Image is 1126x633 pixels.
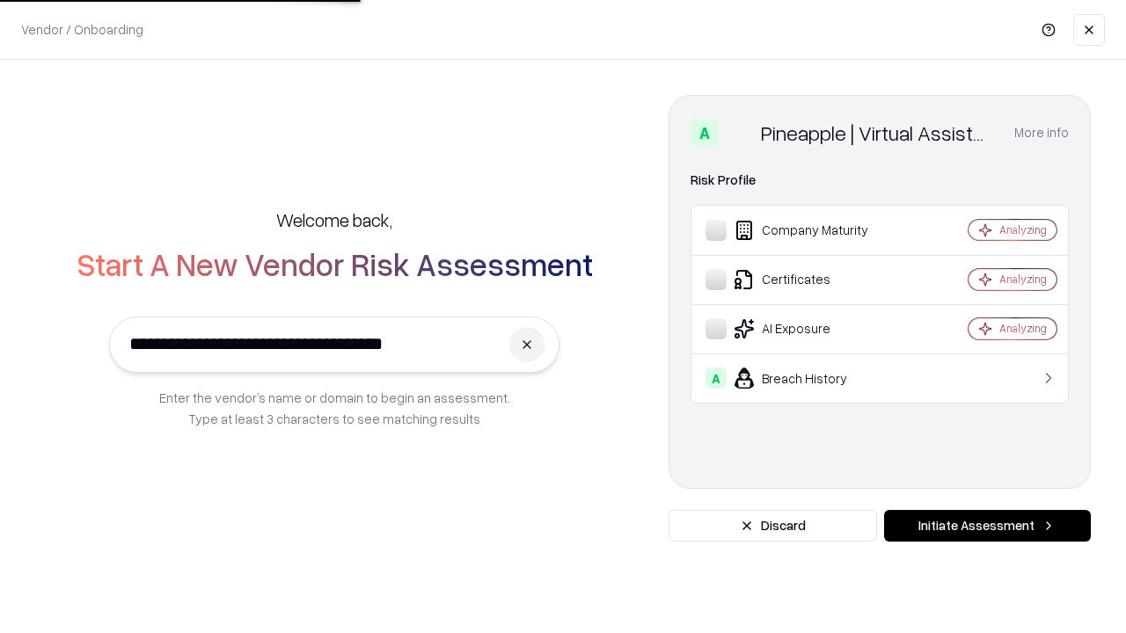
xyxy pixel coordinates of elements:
[1014,117,1069,149] button: More info
[706,318,916,339] div: AI Exposure
[21,20,143,39] p: Vendor / Onboarding
[159,387,510,429] p: Enter the vendor’s name or domain to begin an assessment. Type at least 3 characters to see match...
[669,510,877,542] button: Discard
[999,222,1047,237] div: Analyzing
[706,367,916,389] div: Breach History
[884,510,1091,542] button: Initiate Assessment
[761,119,993,147] div: Pineapple | Virtual Assistant Agency
[691,170,1069,191] div: Risk Profile
[276,207,392,232] h5: Welcome back,
[999,272,1047,287] div: Analyzing
[77,246,593,281] h2: Start A New Vendor Risk Assessment
[691,119,719,147] div: A
[726,119,754,147] img: Pineapple | Virtual Assistant Agency
[999,321,1047,336] div: Analyzing
[706,220,916,241] div: Company Maturity
[706,367,727,389] div: A
[706,269,916,290] div: Certificates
